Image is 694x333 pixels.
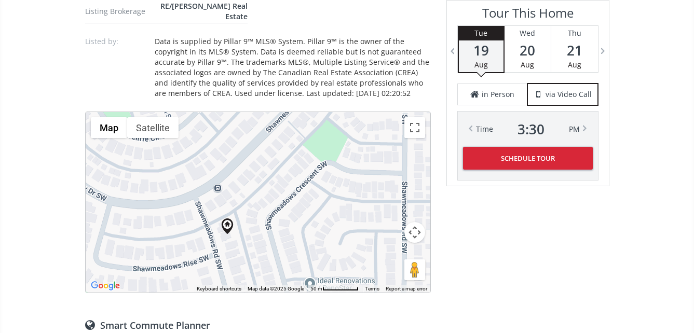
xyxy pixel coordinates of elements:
[310,286,322,292] span: 50 m
[155,36,431,99] div: Data is supplied by Pillar 9™ MLS® System. Pillar 9™ is the owner of the copyright in its MLS® Sy...
[568,60,581,70] span: Aug
[248,286,304,292] span: Map data ©2025 Google
[457,6,598,25] h3: Tour This Home
[546,89,592,100] span: via Video Call
[365,286,379,292] a: Terms
[88,279,123,293] img: Google
[404,222,425,243] button: Map camera controls
[91,117,127,138] button: Show street map
[88,279,123,293] a: Open this area in Google Maps (opens a new window)
[518,122,545,136] span: 3 : 30
[463,147,593,170] button: Schedule Tour
[505,26,551,40] div: Wed
[482,89,514,100] span: in Person
[551,43,598,58] span: 21
[551,26,598,40] div: Thu
[85,319,431,330] div: Smart Commute Planner
[85,36,147,47] p: Listed by:
[197,285,241,293] button: Keyboard shortcuts
[386,286,427,292] a: Report a map error
[459,43,504,58] span: 19
[85,8,156,15] div: Listing Brokerage
[505,43,551,58] span: 20
[474,60,488,70] span: Aug
[521,60,534,70] span: Aug
[160,1,248,21] span: RE/[PERSON_NAME] Real Estate
[476,122,580,136] div: Time PM
[127,117,179,138] button: Show satellite imagery
[307,285,362,293] button: Map Scale: 50 m per 66 pixels
[459,26,504,40] div: Tue
[404,259,425,280] button: Drag Pegman onto the map to open Street View
[404,117,425,138] button: Toggle fullscreen view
